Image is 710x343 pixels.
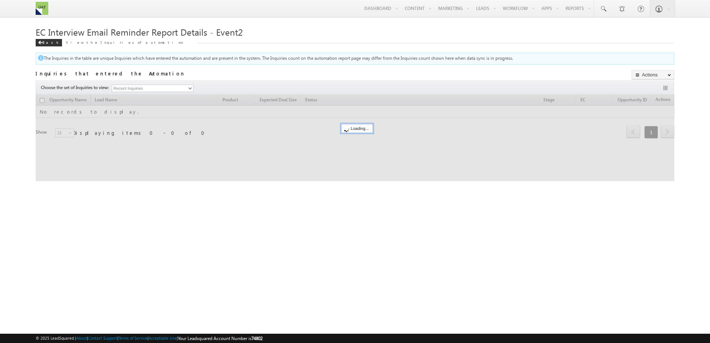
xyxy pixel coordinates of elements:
[76,336,87,340] a: About
[118,336,147,340] a: Terms of Service
[41,84,112,91] span: Choose the set of Inquiries to view:
[38,55,44,61] img: info_icon_blue.png
[632,70,674,79] button: Actions
[36,26,243,38] span: EC Interview Email Reminder Report Details - Event2
[36,70,185,76] b: Inquiries that entered the Automation
[36,39,62,46] div: Back
[36,53,515,64] td: The Inquiries in the table are unique Inquiries which have entered the automation and are present...
[36,335,263,342] span: © 2025 LeadSquared | | | | |
[251,336,263,341] span: 74802
[36,39,66,45] a: Back
[88,336,117,340] a: Contact Support
[178,336,263,341] span: Your Leadsquared Account Number is
[149,336,177,340] a: Acceptable Use
[36,2,48,15] img: Custom Logo
[341,124,373,133] div: Loading...
[66,40,194,45] span: View the Inquiries of automation.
